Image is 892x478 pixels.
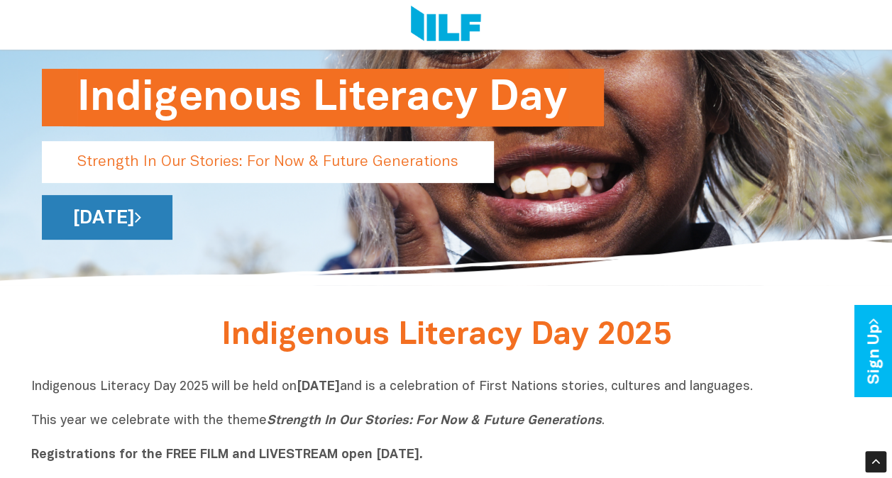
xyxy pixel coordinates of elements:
[31,379,861,464] p: Indigenous Literacy Day 2025 will be held on and is a celebration of First Nations stories, cultu...
[42,195,172,240] a: [DATE]
[77,69,568,126] h1: Indigenous Literacy Day
[42,141,494,183] p: Strength In Our Stories: For Now & Future Generations
[297,381,340,393] b: [DATE]
[267,415,602,427] i: Strength In Our Stories: For Now & Future Generations
[31,449,423,461] b: Registrations for the FREE FILM and LIVESTREAM open [DATE].
[865,451,886,472] div: Scroll Back to Top
[221,321,671,350] span: Indigenous Literacy Day 2025
[411,6,481,44] img: Logo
